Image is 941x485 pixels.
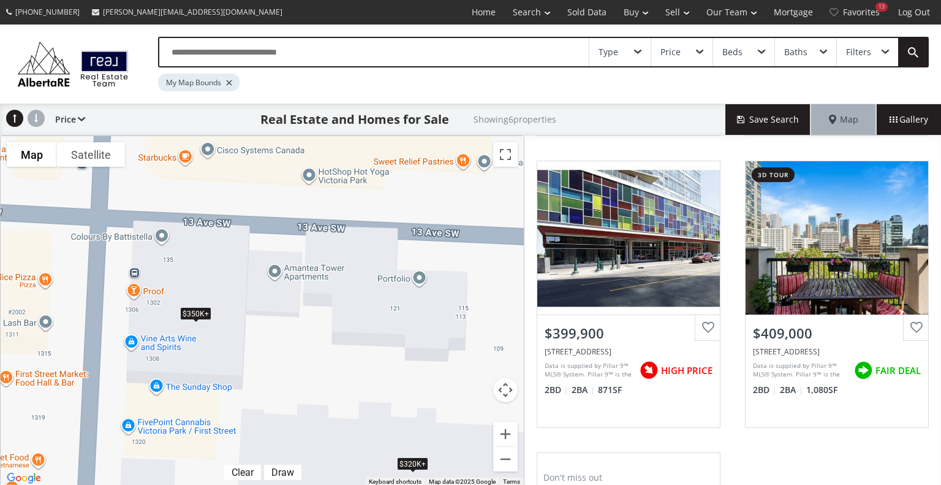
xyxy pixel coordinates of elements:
[493,447,518,472] button: Zoom out
[543,472,602,483] span: Don't miss out
[753,361,848,380] div: Data is supplied by Pillar 9™ MLS® System. Pillar 9™ is the owner of the copyright in its MLS® Sy...
[572,384,595,396] span: 2 BA
[493,378,518,402] button: Map camera controls
[545,324,712,343] div: $399,900
[503,478,520,485] a: Terms
[753,346,921,357] div: 126 14 Avenue SW #518, Calgary, AB T2R 0L9
[15,7,80,17] span: [PHONE_NUMBER]
[811,104,876,135] div: Map
[158,74,240,91] div: My Map Bounds
[753,324,921,343] div: $409,000
[180,307,211,320] div: $350K+
[660,48,681,56] div: Price
[725,104,811,135] button: Save Search
[397,457,428,470] div: $320K+
[851,358,875,383] img: rating icon
[637,358,661,383] img: rating icon
[846,48,871,56] div: Filters
[661,364,712,377] span: HIGH PRICE
[474,115,556,124] h2: Showing 6 properties
[875,364,921,377] span: FAIR DEAL
[524,148,733,440] a: $399,900[STREET_ADDRESS]Data is supplied by Pillar 9™ MLS® System. Pillar 9™ is the owner of the ...
[890,113,928,126] span: Gallery
[86,1,289,23] a: [PERSON_NAME][EMAIL_ADDRESS][DOMAIN_NAME]
[49,104,85,135] div: Price
[429,478,496,485] span: Map data ©2025 Google
[260,111,449,128] h1: Real Estate and Homes for Sale
[545,346,712,357] div: 135 13 Avenue SW #2011, Calgary, AB T2R 0V7
[780,384,803,396] span: 2 BA
[599,48,618,56] div: Type
[57,142,125,167] button: Show satellite imagery
[806,384,837,396] span: 1,080 SF
[545,361,633,380] div: Data is supplied by Pillar 9™ MLS® System. Pillar 9™ is the owner of the copyright in its MLS® Sy...
[829,113,858,126] span: Map
[493,422,518,446] button: Zoom in
[12,39,134,89] img: Logo
[264,467,301,478] div: Click to draw.
[545,384,569,396] span: 2 BD
[224,467,261,478] div: Click to clear.
[103,7,282,17] span: [PERSON_NAME][EMAIL_ADDRESS][DOMAIN_NAME]
[876,104,941,135] div: Gallery
[875,2,888,12] div: 13
[7,142,57,167] button: Show street map
[268,467,297,478] div: Draw
[493,142,518,167] button: Toggle fullscreen view
[229,467,257,478] div: Clear
[598,384,622,396] span: 871 SF
[753,384,777,396] span: 2 BD
[733,148,941,440] a: 3d tour$409,000[STREET_ADDRESS]Data is supplied by Pillar 9™ MLS® System. Pillar 9™ is the owner ...
[784,48,807,56] div: Baths
[722,48,743,56] div: Beds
